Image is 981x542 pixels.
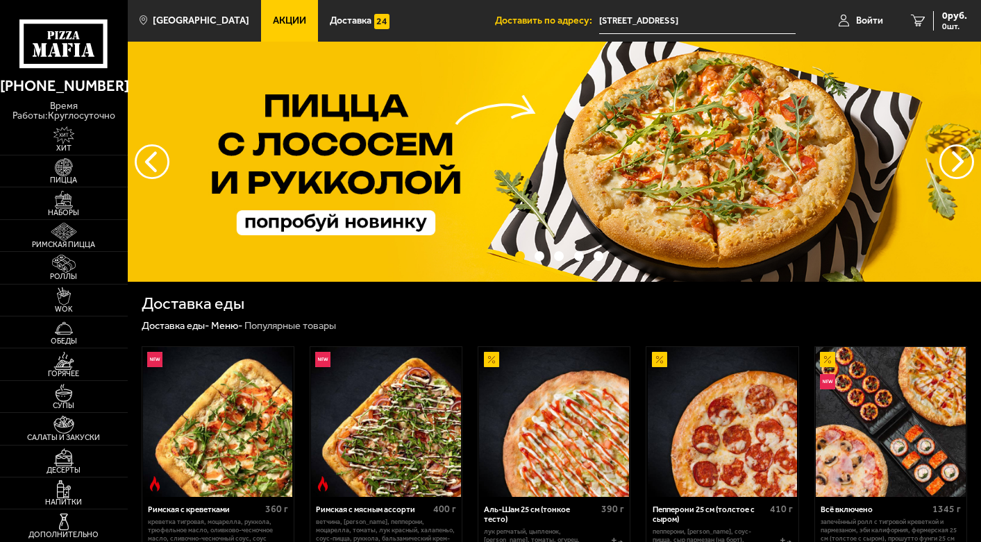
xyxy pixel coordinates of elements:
[495,16,599,26] span: Доставить по адресу:
[939,144,974,179] button: предыдущий
[315,476,330,491] img: Острое блюдо
[653,505,766,524] div: Пепперони 25 см (толстое с сыром)
[554,251,564,261] button: точки переключения
[599,8,796,34] input: Ваш адрес доставки
[211,319,242,332] a: Меню-
[265,503,288,515] span: 360 г
[942,22,967,31] span: 0 шт.
[820,352,835,367] img: Акционный
[652,352,667,367] img: Акционный
[515,251,525,261] button: точки переключения
[484,505,598,524] div: Аль-Шам 25 см (тонкое тесто)
[535,251,544,261] button: точки переключения
[932,503,961,515] span: 1345 г
[821,505,929,514] div: Всё включено
[142,347,294,497] a: НовинкаОстрое блюдоРимская с креветками
[942,11,967,21] span: 0 руб.
[478,347,630,497] a: АкционныйАль-Шам 25 см (тонкое тесто)
[648,347,798,497] img: Пепперони 25 см (толстое с сыром)
[330,16,371,26] span: Доставка
[147,476,162,491] img: Острое блюдо
[142,296,244,312] h1: Доставка еды
[601,503,624,515] span: 390 г
[142,319,209,332] a: Доставка еды-
[594,251,603,261] button: точки переключения
[815,347,966,497] a: АкционныйНовинкаВсё включено
[433,503,456,515] span: 400 г
[316,505,430,514] div: Римская с мясным ассорти
[147,352,162,367] img: Новинка
[374,14,389,29] img: 15daf4d41897b9f0e9f617042186c801.svg
[153,16,249,26] span: [GEOGRAPHIC_DATA]
[770,503,793,515] span: 410 г
[820,374,835,389] img: Новинка
[856,16,883,26] span: Войти
[479,347,629,497] img: Аль-Шам 25 см (тонкое тесто)
[646,347,798,497] a: АкционныйПепперони 25 см (толстое с сыром)
[273,16,306,26] span: Акции
[310,347,462,497] a: НовинкаОстрое блюдоРимская с мясным ассорти
[484,352,499,367] img: Акционный
[574,251,584,261] button: точки переключения
[148,505,262,514] div: Римская с креветками
[311,347,461,497] img: Римская с мясным ассорти
[816,347,966,497] img: Всё включено
[315,352,330,367] img: Новинка
[143,347,293,497] img: Римская с креветками
[135,144,169,179] button: следующий
[244,319,336,332] div: Популярные товары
